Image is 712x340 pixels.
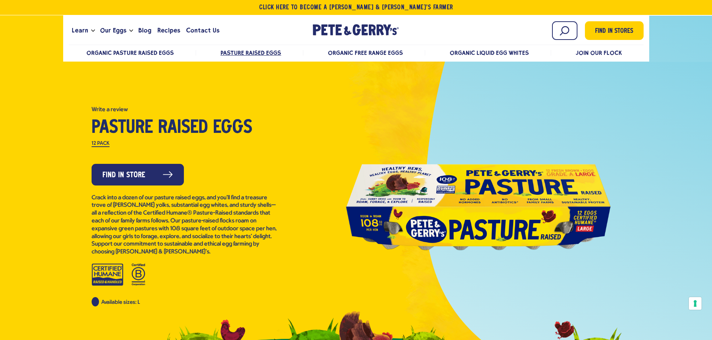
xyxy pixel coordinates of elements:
[450,49,529,56] a: Organic Liquid Egg Whites
[129,29,133,32] button: Open the dropdown menu for Our Eggs
[102,169,145,181] span: Find in Store
[154,21,183,41] a: Recipes
[92,164,184,185] a: Find in Store
[135,21,154,41] a: Blog
[576,49,622,56] a: Join Our Flock
[689,297,702,310] button: Your consent preferences for tracking technologies
[72,26,88,35] span: Learn
[138,26,151,35] span: Blog
[552,21,577,40] input: Search
[157,26,180,35] span: Recipes
[92,118,278,138] h1: Pasture Raised Eggs
[92,194,278,256] p: Crack into a dozen of our pasture raised eggs, and you’ll find a treasure trove of [PERSON_NAME] ...
[101,300,140,305] span: Available sizes: L
[585,21,644,40] a: Find in Stores
[92,107,278,113] a: 4.8 out of 5 stars. Read reviews for average rating value is 4.8 of 5. Read 4956 Reviews Same pag...
[69,21,91,41] a: Learn
[91,29,95,32] button: Open the dropdown menu for Learn
[221,49,281,56] a: Pasture Raised Eggs
[595,26,633,37] span: Find in Stores
[92,141,110,147] label: 12 Pack
[328,49,403,56] a: Organic Free Range Eggs
[69,44,644,60] nav: desktop product menu
[86,49,174,56] a: Organic Pasture Raised Eggs
[100,26,126,35] span: Our Eggs
[97,21,129,41] a: Our Eggs
[186,26,219,35] span: Contact Us
[183,21,222,41] a: Contact Us
[92,107,128,113] button: Write a Review (opens pop-up)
